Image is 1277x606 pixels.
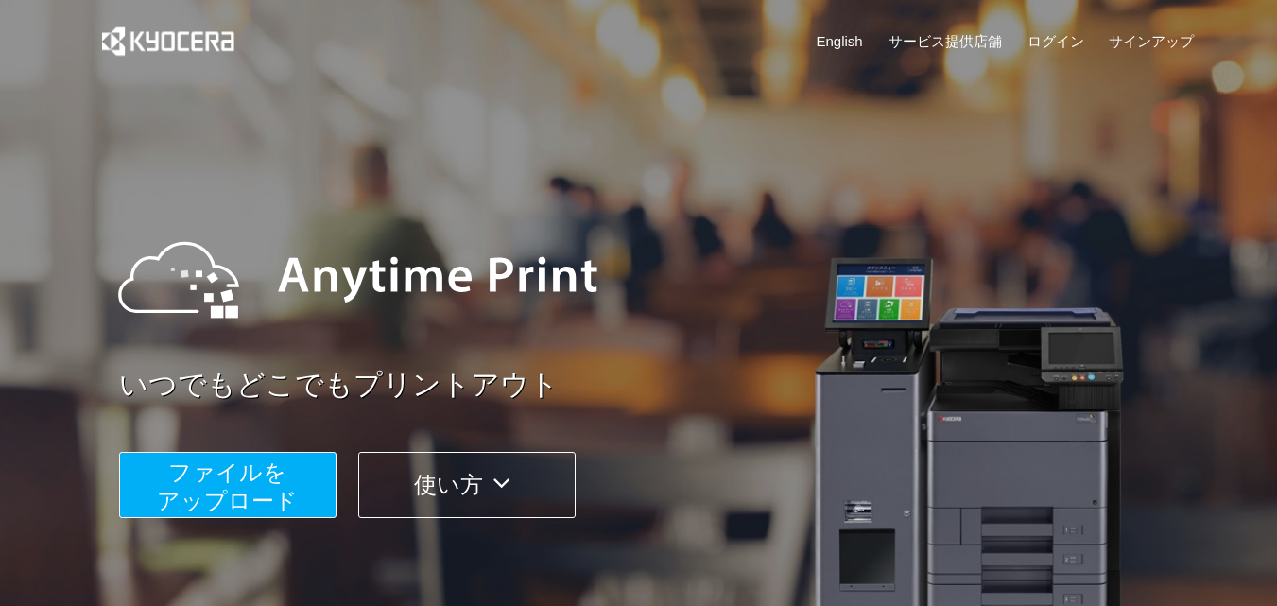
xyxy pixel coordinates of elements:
a: サインアップ [1109,31,1194,51]
span: ファイルを ​​アップロード [157,459,298,513]
a: いつでもどこでもプリントアウト [119,365,1206,406]
button: 使い方 [358,452,576,518]
a: サービス提供店舗 [889,31,1002,51]
a: English [817,31,863,51]
button: ファイルを​​アップロード [119,452,337,518]
a: ログイン [1027,31,1084,51]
